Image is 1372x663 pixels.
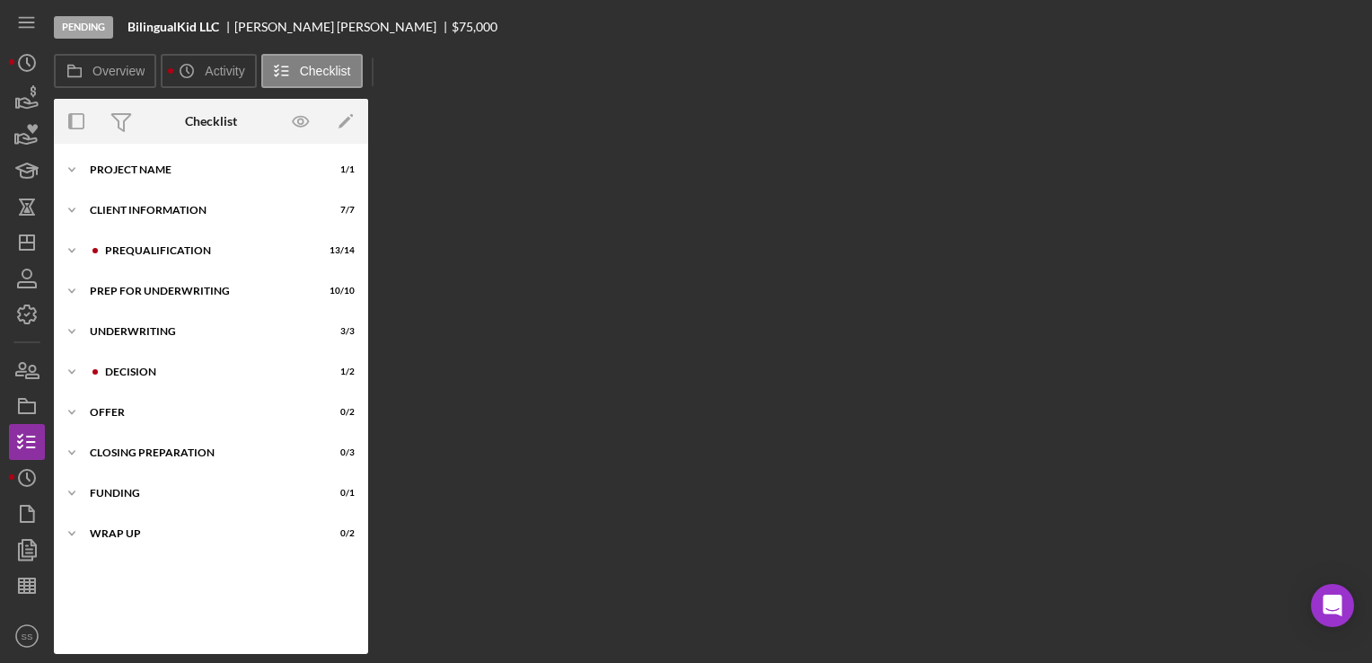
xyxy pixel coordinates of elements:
[322,286,355,296] div: 10 / 10
[105,245,310,256] div: Prequalification
[1311,584,1354,627] div: Open Intercom Messenger
[185,114,237,128] div: Checklist
[90,407,310,418] div: Offer
[90,286,310,296] div: Prep for Underwriting
[322,164,355,175] div: 1 / 1
[54,16,113,39] div: Pending
[452,19,497,34] span: $75,000
[322,245,355,256] div: 13 / 14
[300,64,351,78] label: Checklist
[90,164,310,175] div: Project Name
[105,367,310,377] div: Decision
[90,205,310,216] div: Client Information
[261,54,363,88] button: Checklist
[92,64,145,78] label: Overview
[322,205,355,216] div: 7 / 7
[90,488,310,499] div: Funding
[90,326,310,337] div: Underwriting
[322,367,355,377] div: 1 / 2
[9,618,45,654] button: SS
[54,54,156,88] button: Overview
[322,488,355,499] div: 0 / 1
[234,20,452,34] div: [PERSON_NAME] [PERSON_NAME]
[322,447,355,458] div: 0 / 3
[128,20,219,34] b: BilingualKid LLC
[90,528,310,539] div: Wrap Up
[322,407,355,418] div: 0 / 2
[90,447,310,458] div: Closing Preparation
[322,528,355,539] div: 0 / 2
[161,54,256,88] button: Activity
[322,326,355,337] div: 3 / 3
[22,632,33,641] text: SS
[205,64,244,78] label: Activity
